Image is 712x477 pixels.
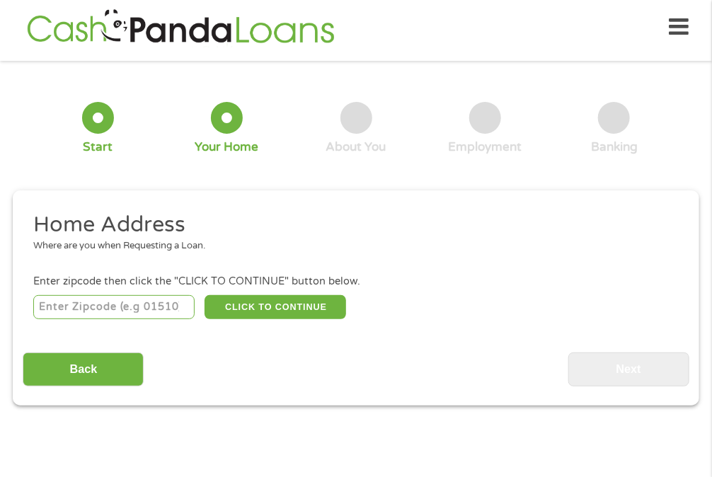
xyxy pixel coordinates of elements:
[23,352,144,387] input: Back
[33,239,669,253] div: Where are you when Requesting a Loan.
[83,139,113,155] div: Start
[568,352,689,387] input: Next
[33,211,669,239] h2: Home Address
[33,295,195,319] input: Enter Zipcode (e.g 01510)
[195,139,259,155] div: Your Home
[591,139,638,155] div: Banking
[448,139,522,155] div: Employment
[205,295,345,319] button: CLICK TO CONTINUE
[326,139,386,155] div: About You
[33,274,679,289] div: Enter zipcode then click the "CLICK TO CONTINUE" button below.
[23,7,338,47] img: GetLoanNow Logo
